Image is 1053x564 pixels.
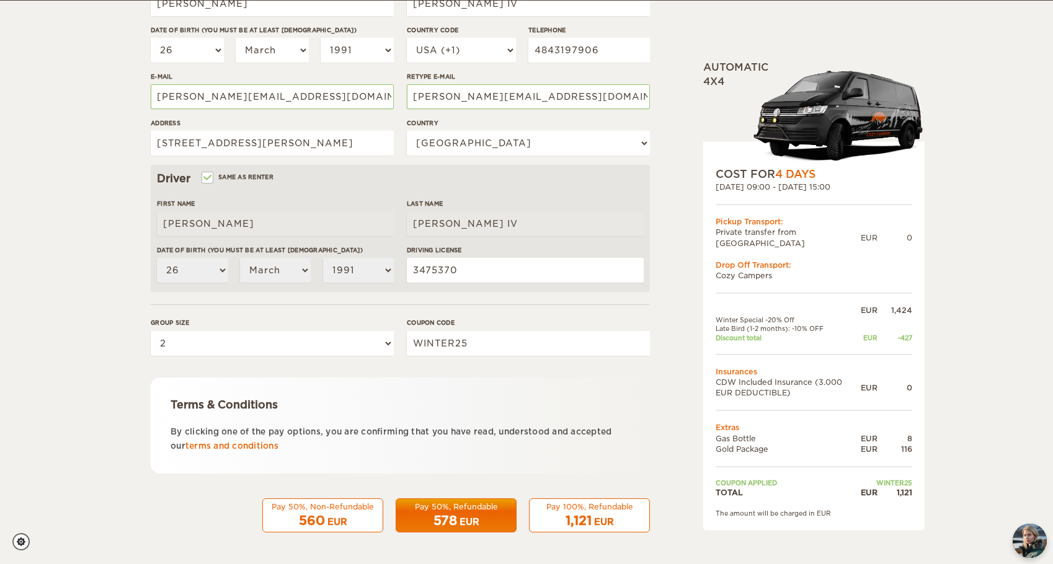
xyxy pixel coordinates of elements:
td: Discount total [716,333,861,341]
input: e.g. 1 234 567 890 [528,38,650,63]
td: Cozy Campers [716,270,912,280]
label: Retype E-mail [407,72,650,81]
label: Driving License [407,245,644,255]
div: EUR [861,305,877,315]
td: Coupon applied [716,478,861,487]
img: Freyja at Cozy Campers [1013,524,1047,558]
label: E-mail [151,72,394,81]
label: Telephone [528,25,650,35]
div: 0 [877,232,912,243]
input: e.g. William [157,211,394,236]
label: Same as renter [203,171,273,183]
div: Pay 50%, Refundable [404,501,509,512]
div: 8 [877,433,912,443]
span: 4 Days [775,167,815,180]
div: EUR [861,232,877,243]
label: First Name [157,199,394,208]
div: The amount will be charged in EUR [716,509,912,518]
span: 560 [299,513,325,528]
p: By clicking one of the pay options, you are confirming that you have read, understood and accepte... [171,425,630,454]
button: Pay 100%, Refundable 1,121 EUR [529,498,650,533]
div: EUR [594,516,614,528]
td: Insurances [716,366,912,376]
div: EUR [460,516,479,528]
label: Address [151,118,394,128]
td: Gold Package [716,443,861,454]
div: -427 [877,333,912,341]
div: EUR [861,443,877,454]
div: Pay 50%, Non-Refundable [270,501,375,512]
td: TOTAL [716,487,861,498]
td: Gas Bottle [716,433,861,443]
label: Date of birth (You must be at least [DEMOGRAPHIC_DATA]) [151,25,394,35]
div: 1,424 [877,305,912,315]
td: Late Bird (1-2 months): -10% OFF [716,324,861,333]
input: Same as renter [203,175,211,183]
div: COST FOR [716,166,912,181]
label: Last Name [407,199,644,208]
a: terms and conditions [185,441,278,451]
td: WINTER25 [861,478,912,487]
div: EUR [861,333,877,341]
label: Country [407,118,650,128]
span: 1,121 [566,513,592,528]
div: Terms & Conditions [171,397,630,412]
a: Cookie settings [12,533,38,550]
div: EUR [861,487,877,498]
div: Driver [157,171,644,186]
button: Pay 50%, Refundable 578 EUR [396,498,517,533]
div: 116 [877,443,912,454]
div: EUR [861,382,877,392]
div: EUR [861,433,877,443]
td: Winter Special -20% Off [716,315,861,324]
input: e.g. 14789654B [407,258,644,283]
div: Automatic 4x4 [703,61,925,167]
img: stor-langur-4.png [753,64,925,166]
td: Private transfer from [GEOGRAPHIC_DATA] [716,227,861,248]
label: Country Code [407,25,516,35]
label: Group size [151,318,394,327]
div: EUR [327,516,347,528]
button: chat-button [1013,524,1047,558]
div: Pickup Transport: [716,216,912,227]
label: Date of birth (You must be at least [DEMOGRAPHIC_DATA]) [157,245,394,255]
div: 0 [877,382,912,392]
input: e.g. Smith [407,211,644,236]
input: e.g. example@example.com [407,84,650,109]
div: [DATE] 09:00 - [DATE] 15:00 [716,182,912,192]
div: Drop Off Transport: [716,259,912,270]
td: Extras [716,422,912,433]
div: 1,121 [877,487,912,498]
label: Coupon code [407,318,650,327]
span: 578 [433,513,457,528]
input: e.g. example@example.com [151,84,394,109]
button: Pay 50%, Non-Refundable 560 EUR [262,498,383,533]
input: e.g. Street, City, Zip Code [151,131,394,156]
div: Pay 100%, Refundable [537,501,642,512]
td: CDW Included Insurance (3.000 EUR DEDUCTIBLE) [716,377,861,398]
